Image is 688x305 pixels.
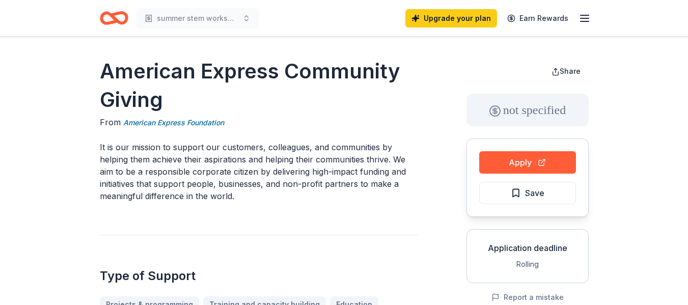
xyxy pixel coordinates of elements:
[466,94,589,126] div: not specified
[100,57,418,114] h1: American Express Community Giving
[100,268,418,284] h2: Type of Support
[475,258,580,270] div: Rolling
[100,116,418,129] div: From
[560,67,581,75] span: Share
[543,61,589,81] button: Share
[136,8,259,29] button: summer stem workshop
[501,9,574,27] a: Earn Rewards
[100,141,418,202] p: It is our mission to support our customers, colleagues, and communities by helping them achieve t...
[100,6,128,30] a: Home
[475,242,580,254] div: Application deadline
[157,12,238,24] span: summer stem workshop
[479,151,576,174] button: Apply
[525,186,544,200] span: Save
[491,291,564,303] button: Report a mistake
[123,117,224,129] a: American Express Foundation
[405,9,497,27] a: Upgrade your plan
[479,182,576,204] button: Save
